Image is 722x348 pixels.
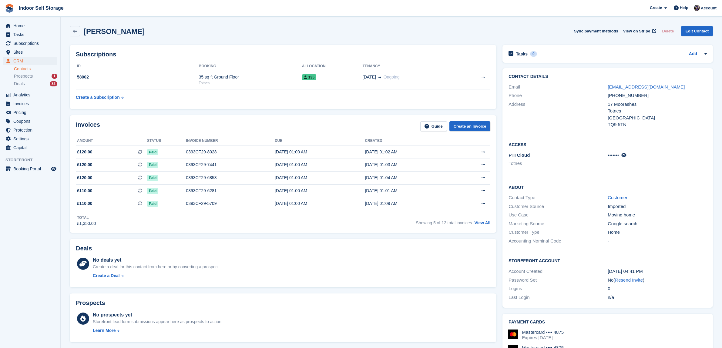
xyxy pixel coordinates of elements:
[509,285,608,292] div: Logins
[76,94,120,101] div: Create a Subscription
[13,57,50,65] span: CRM
[147,188,158,194] span: Paid
[275,188,365,194] div: [DATE] 01:00 AM
[14,73,33,79] span: Prospects
[93,327,223,334] a: Learn More
[509,203,608,210] div: Customer Source
[302,74,316,80] span: 135
[365,136,455,146] th: Created
[3,108,57,117] a: menu
[50,165,57,172] a: Preview store
[623,28,650,34] span: View on Stripe
[199,74,302,80] div: 35 sq ft Ground Floor
[13,91,50,99] span: Analytics
[76,62,199,71] th: ID
[509,141,707,147] h2: Access
[186,175,275,181] div: 0393CF29-6853
[93,311,223,319] div: No prospects yet
[530,51,537,57] div: 0
[608,92,707,99] div: [PHONE_NUMBER]
[509,152,530,158] span: PTI Cloud
[186,162,275,168] div: 0393CF29-7441
[365,162,455,168] div: [DATE] 01:03 AM
[5,4,14,13] img: stora-icon-8386f47178a22dfd0bd8f6a31ec36ba5ce8667c1dd55bd0f319d3a0aa187defe.svg
[77,149,92,155] span: £120.00
[93,264,220,270] div: Create a deal for this contact from here or by converting a prospect.
[13,99,50,108] span: Invoices
[516,51,528,57] h2: Tasks
[608,294,707,301] div: n/a
[76,92,124,103] a: Create a Subscription
[608,212,707,219] div: Moving home
[14,81,25,87] span: Deals
[3,91,57,99] a: menu
[608,268,707,275] div: [DATE] 04:41 PM
[420,121,447,131] a: Guide
[3,57,57,65] a: menu
[77,215,96,220] div: Total
[275,175,365,181] div: [DATE] 01:00 AM
[384,75,400,79] span: Ongoing
[147,162,158,168] span: Paid
[650,5,662,11] span: Create
[3,165,57,173] a: menu
[93,319,223,325] div: Storefront lead form submissions appear here as prospects to action.
[365,188,455,194] div: [DATE] 01:01 AM
[13,22,50,30] span: Home
[93,256,220,264] div: No deals yet
[3,99,57,108] a: menu
[608,229,707,236] div: Home
[509,101,608,128] div: Address
[13,30,50,39] span: Tasks
[608,115,707,122] div: [GEOGRAPHIC_DATA]
[509,160,608,167] li: Totnes
[509,92,608,99] div: Phone
[509,268,608,275] div: Account Created
[186,188,275,194] div: 0393CF29-6281
[76,299,105,306] h2: Prospects
[509,184,707,190] h2: About
[509,194,608,201] div: Contact Type
[147,136,186,146] th: Status
[509,220,608,227] div: Marketing Source
[3,126,57,134] a: menu
[608,101,707,108] div: 17 Moorashes
[14,81,57,87] a: Deals 82
[76,245,92,252] h2: Deals
[608,277,707,284] div: No
[76,74,199,80] div: 58002
[76,51,490,58] h2: Subscriptions
[509,74,707,79] h2: Contact Details
[681,26,713,36] a: Edit Contact
[93,327,116,334] div: Learn More
[199,62,302,71] th: Booking
[3,48,57,56] a: menu
[14,66,57,72] a: Contacts
[608,285,707,292] div: 0
[186,136,275,146] th: Invoice number
[365,175,455,181] div: [DATE] 01:04 AM
[50,81,57,86] div: 82
[3,22,57,30] a: menu
[3,117,57,125] a: menu
[522,330,564,335] div: Mastercard •••• 4875
[93,273,220,279] a: Create a Deal
[509,84,608,91] div: Email
[613,277,644,283] span: ( )
[509,212,608,219] div: Use Case
[13,48,50,56] span: Sites
[608,195,627,200] a: Customer
[5,157,60,163] span: Storefront
[3,143,57,152] a: menu
[608,121,707,128] div: TQ9 5TN
[77,162,92,168] span: £120.00
[13,143,50,152] span: Capital
[3,39,57,48] a: menu
[608,152,619,158] span: •••••••
[522,335,564,340] div: Expires [DATE]
[680,5,688,11] span: Help
[621,26,657,36] a: View on Stripe
[608,220,707,227] div: Google search
[363,74,376,80] span: [DATE]
[3,135,57,143] a: menu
